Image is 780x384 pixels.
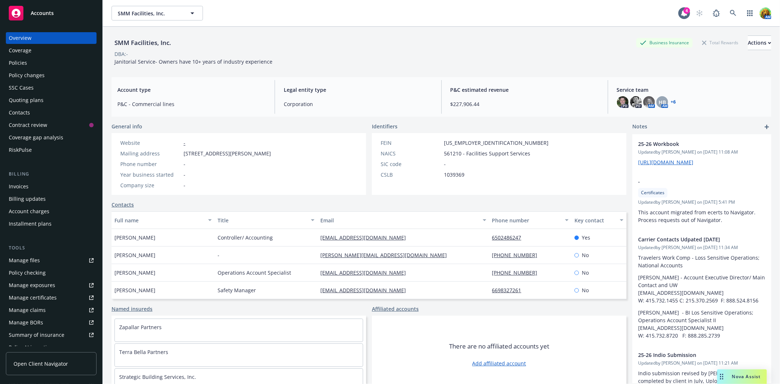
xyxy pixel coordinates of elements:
[6,218,97,230] a: Installment plans
[632,230,771,345] div: Carrier Contacts Udpated [DATE]Updatedby [PERSON_NAME] on [DATE] 11:34 AMTravelers Work Comp - Lo...
[6,45,97,56] a: Coverage
[9,107,30,118] div: Contacts
[636,38,693,47] div: Business Insurance
[6,32,97,44] a: Overview
[112,201,134,208] a: Contacts
[320,287,412,294] a: [EMAIL_ADDRESS][DOMAIN_NAME]
[582,234,590,241] span: Yes
[638,244,765,251] span: Updated by [PERSON_NAME] on [DATE] 11:34 AM
[582,269,589,276] span: No
[120,160,181,168] div: Phone number
[760,7,771,19] img: photo
[6,3,97,23] a: Accounts
[6,255,97,266] a: Manage files
[489,211,572,229] button: Phone number
[6,206,97,217] a: Account charges
[317,211,489,229] button: Email
[6,69,97,81] a: Policy changes
[119,324,162,331] a: Zapallar Partners
[632,134,771,172] div: 25-26 WorkbookUpdatedby [PERSON_NAME] on [DATE] 11:08 AM[URL][DOMAIN_NAME]
[582,286,589,294] span: No
[114,50,128,58] div: DBA: -
[638,178,746,185] span: -
[451,100,599,108] span: $227,906.44
[184,181,185,189] span: -
[184,160,185,168] span: -
[114,286,155,294] span: [PERSON_NAME]
[9,193,46,205] div: Billing updates
[6,317,97,328] a: Manage BORs
[120,171,181,178] div: Year business started
[732,373,761,380] span: Nova Assist
[218,234,273,241] span: Controller/ Accounting
[372,305,419,313] a: Affiliated accounts
[638,274,765,304] p: [PERSON_NAME] - Account Executive Director/ Main Contact and UW [EMAIL_ADDRESS][DOMAIN_NAME] W: 4...
[218,269,291,276] span: Operations Account Specialist
[6,170,97,178] div: Billing
[184,171,185,178] span: -
[9,32,31,44] div: Overview
[630,96,642,108] img: photo
[6,119,97,131] a: Contract review
[6,267,97,279] a: Policy checking
[444,150,530,157] span: 561210 - Facilities Support Services
[114,217,204,224] div: Full name
[492,234,527,241] a: 6502486247
[6,342,97,353] a: Policy AI ingestions
[381,139,441,147] div: FEIN
[320,252,453,259] a: [PERSON_NAME][EMAIL_ADDRESS][DOMAIN_NAME]
[638,254,765,269] p: Travelers Work Comp - Loss Sensitive Operations; National Accounts
[9,292,57,304] div: Manage certificates
[9,57,27,69] div: Policies
[381,160,441,168] div: SIC code
[184,150,271,157] span: [STREET_ADDRESS][PERSON_NAME]
[6,193,97,205] a: Billing updates
[112,123,142,130] span: General info
[284,86,432,94] span: Legal entity type
[120,150,181,157] div: Mailing address
[9,94,44,106] div: Quoting plans
[641,189,664,196] span: Certificates
[114,251,155,259] span: [PERSON_NAME]
[638,351,746,359] span: 25-26 Indio Submission
[6,279,97,291] a: Manage exposures
[218,251,219,259] span: -
[112,305,152,313] a: Named insureds
[709,6,724,20] a: Report a Bug
[112,38,174,48] div: SMM Facilities, Inc.
[638,360,765,366] span: Updated by [PERSON_NAME] on [DATE] 11:21 AM
[112,211,215,229] button: Full name
[9,45,31,56] div: Coverage
[762,123,771,131] a: add
[444,160,446,168] span: -
[215,211,318,229] button: Title
[743,6,757,20] a: Switch app
[449,342,549,351] span: There are no affiliated accounts yet
[9,304,46,316] div: Manage claims
[444,171,464,178] span: 1039369
[6,57,97,69] a: Policies
[117,86,266,94] span: Account type
[6,94,97,106] a: Quoting plans
[218,286,256,294] span: Safety Manager
[6,107,97,118] a: Contacts
[9,119,47,131] div: Contract review
[320,269,412,276] a: [EMAIL_ADDRESS][DOMAIN_NAME]
[112,6,203,20] button: SMM Facilities, Inc.
[9,255,40,266] div: Manage files
[638,159,693,166] a: [URL][DOMAIN_NAME]
[572,211,626,229] button: Key contact
[492,252,543,259] a: [PHONE_NUMBER]
[381,171,441,178] div: CSLB
[31,10,54,16] span: Accounts
[748,36,771,50] div: Actions
[9,329,64,341] div: Summary of insurance
[118,10,181,17] span: SMM Facilities, Inc.
[114,58,272,65] span: Janitorial Service- Owners have 10+ years of industry experience
[717,369,726,384] div: Drag to move
[638,309,765,339] p: [PERSON_NAME] - BI Los Sensitive Operations; Operations Account Specialist II [EMAIL_ADDRESS][DOM...
[320,217,478,224] div: Email
[692,6,707,20] a: Start snowing
[726,6,741,20] a: Search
